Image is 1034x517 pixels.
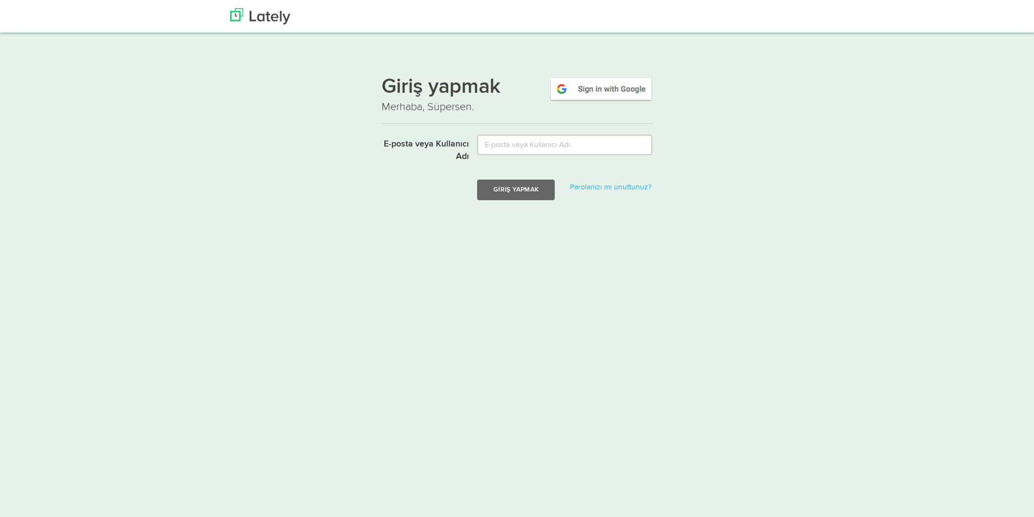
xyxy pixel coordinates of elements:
img: google-signin.png [549,76,653,101]
input: E-posta veya Kullanıcı Adı [477,135,652,155]
font: E-posta veya Kullanıcı Adı [384,140,469,161]
button: Giriş yapmak [477,180,555,200]
img: Son zamanlarda [230,8,290,24]
font: Merhaba, Süpersen. [382,100,474,113]
font: Giriş yapmak [382,77,500,98]
a: Parolanızı mı unuttunuz? [570,183,651,191]
font: Giriş yapmak [493,186,538,193]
